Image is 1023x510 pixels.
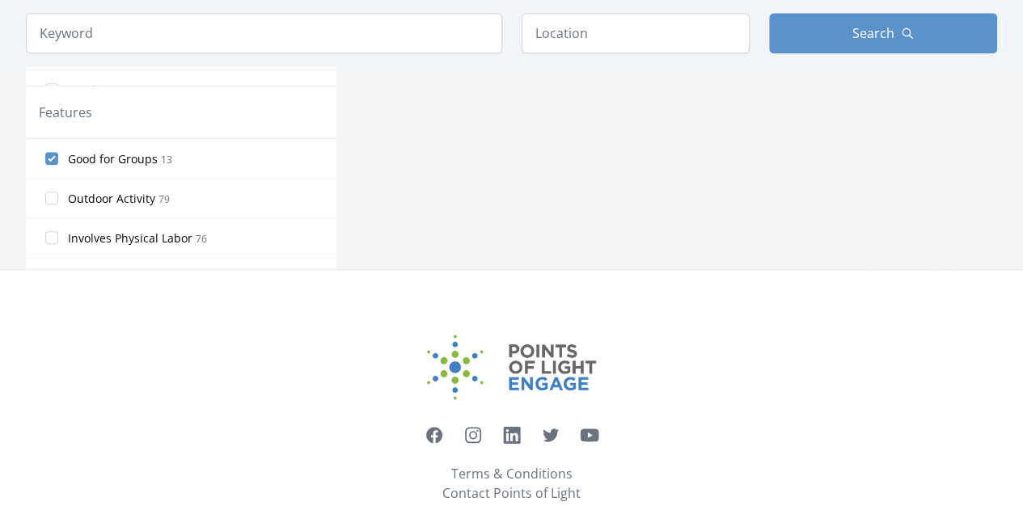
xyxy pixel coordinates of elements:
[136,84,142,98] span: 1
[427,335,597,399] img: Points of Light Engage
[68,191,155,207] span: Outdoor Activity
[442,483,581,503] a: Contact Points of Light
[161,153,172,166] span: 13
[45,192,58,204] input: Outdoor Activity 79
[45,231,58,244] input: Involves Physical Labor 76
[852,23,894,43] span: Search
[522,13,750,53] input: Location
[68,151,158,167] span: Good for Groups
[45,83,58,96] input: Fundraising 1
[68,82,133,99] span: Fundraising
[159,192,170,206] span: 79
[39,103,92,122] legend: Features
[196,232,207,246] span: 76
[769,13,997,53] button: Search
[68,230,192,247] span: Involves Physical Labor
[45,152,58,165] input: Good for Groups 13
[451,464,573,483] a: Terms & Conditions
[26,13,502,53] input: Keyword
